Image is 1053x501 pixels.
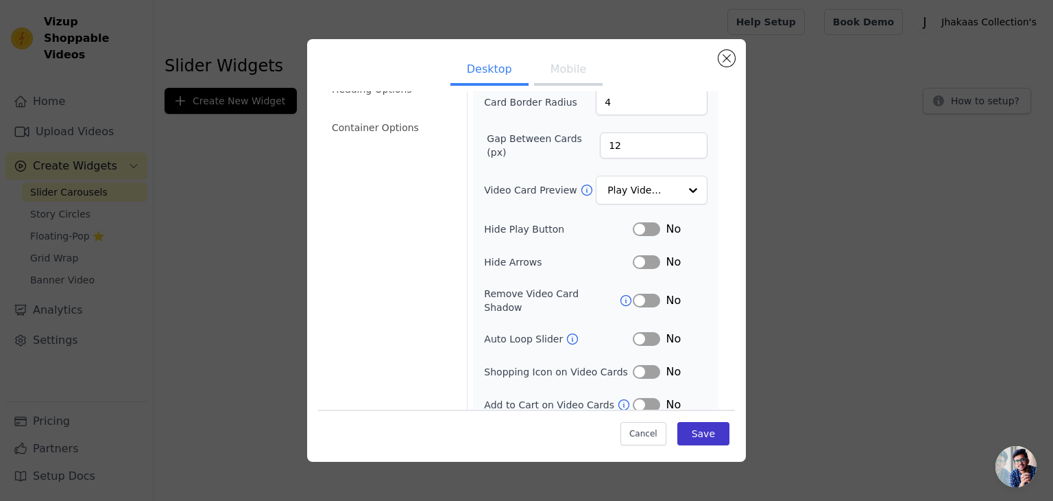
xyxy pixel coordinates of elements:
[484,287,619,314] label: Remove Video Card Shadow
[666,331,681,347] span: No
[666,397,681,413] span: No
[324,114,459,141] li: Container Options
[534,56,603,86] button: Mobile
[484,95,577,109] label: Card Border Radius
[484,222,633,236] label: Hide Play Button
[484,365,633,379] label: Shopping Icon on Video Cards
[666,292,681,309] span: No
[484,332,566,346] label: Auto Loop Slider
[677,422,729,445] button: Save
[450,56,529,86] button: Desktop
[484,183,579,197] label: Video Card Preview
[484,255,633,269] label: Hide Arrows
[666,254,681,270] span: No
[484,398,617,412] label: Add to Cart on Video Cards
[718,50,735,67] button: Close modal
[620,422,666,445] button: Cancel
[995,446,1037,487] a: Open chat
[666,364,681,380] span: No
[487,132,600,159] label: Gap Between Cards (px)
[666,221,681,237] span: No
